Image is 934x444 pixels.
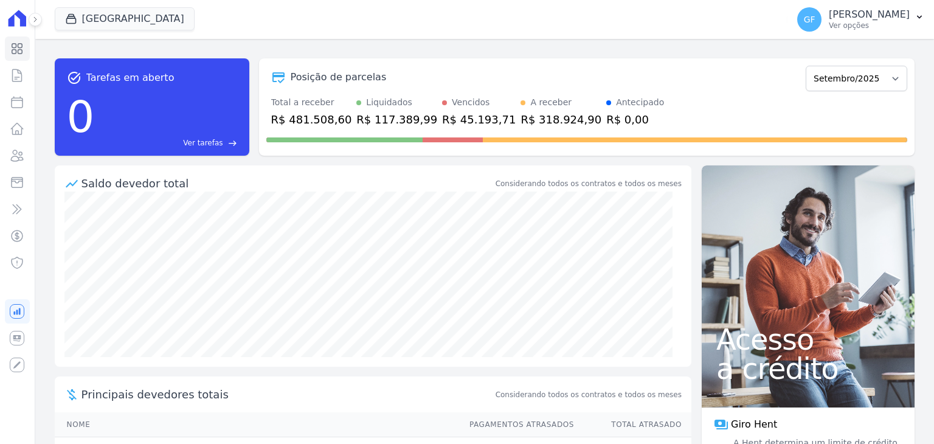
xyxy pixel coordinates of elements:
span: Acesso [716,325,900,354]
th: Total Atrasado [575,412,691,437]
span: GF [804,15,815,24]
div: Liquidados [366,96,412,109]
th: Nome [55,412,458,437]
div: Saldo devedor total [81,175,493,192]
button: [GEOGRAPHIC_DATA] [55,7,195,30]
a: Ver tarefas east [99,137,237,148]
div: R$ 481.508,60 [271,111,352,128]
div: Considerando todos os contratos e todos os meses [496,178,682,189]
div: Vencidos [452,96,489,109]
div: Posição de parcelas [291,70,387,85]
span: Giro Hent [731,417,777,432]
div: A receber [530,96,572,109]
div: R$ 117.389,99 [356,111,437,128]
p: [PERSON_NAME] [829,9,910,21]
span: Considerando todos os contratos e todos os meses [496,389,682,400]
div: R$ 0,00 [606,111,664,128]
div: R$ 45.193,71 [442,111,516,128]
p: Ver opções [829,21,910,30]
span: a crédito [716,354,900,383]
span: east [228,139,237,148]
div: 0 [67,85,95,148]
div: Antecipado [616,96,664,109]
span: Principais devedores totais [81,386,493,403]
span: Tarefas em aberto [86,71,175,85]
span: task_alt [67,71,81,85]
div: Total a receber [271,96,352,109]
th: Pagamentos Atrasados [458,412,575,437]
span: Ver tarefas [183,137,223,148]
button: GF [PERSON_NAME] Ver opções [787,2,934,36]
div: R$ 318.924,90 [521,111,601,128]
